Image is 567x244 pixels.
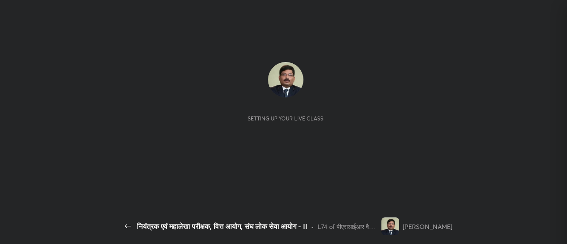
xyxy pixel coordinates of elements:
div: L74 of पीएसआईआर वैकल्पिक पेपर पर पूरा पाठ्यक्रम - भाग I [318,222,378,231]
img: 16f2c636641f46738db132dff3252bf4.jpg [268,62,303,97]
div: Setting up your live class [248,115,323,122]
div: • [311,222,314,231]
img: 16f2c636641f46738db132dff3252bf4.jpg [381,217,399,235]
div: [PERSON_NAME] [403,222,452,231]
div: नियंत्रक एवं महालेखा परीक्षक, वित्त आयोग, संघ लोक सेवा आयोग - II [137,221,307,232]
